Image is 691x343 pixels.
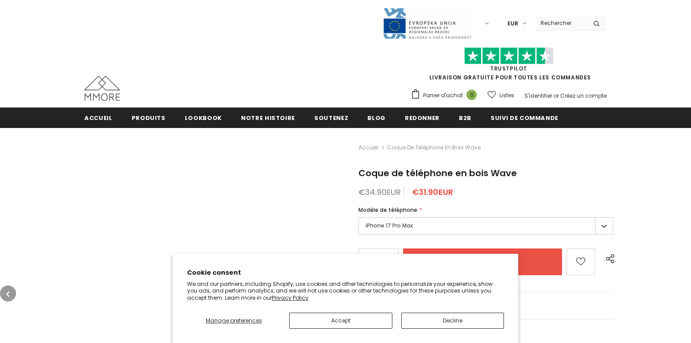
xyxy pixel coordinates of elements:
span: LIVRAISON GRATUITE POUR TOUTES LES COMMANDES [411,51,607,81]
a: Accueil [358,142,379,153]
a: Lookbook [185,107,222,128]
a: Listes [487,87,514,103]
span: Redonner [405,114,440,122]
a: Créez un compte [560,92,607,99]
span: €34.90EUR [358,186,401,198]
a: soutenez [314,107,348,128]
span: or [554,92,559,99]
a: TrustPilot [490,65,527,72]
a: Panier d'achat 0 [411,89,481,102]
img: Cas MMORE [84,76,120,101]
span: Listes [500,91,514,100]
span: Coque de téléphone en bois Wave [387,142,481,153]
a: Suivi de commande [491,107,558,128]
span: €31.90EUR [412,186,453,198]
h2: Cookie consent [187,268,504,277]
label: iPhone 17 Pro Max [358,217,613,235]
span: Panier d'achat [423,91,463,100]
img: Javni Razpis [383,7,472,40]
span: soutenez [314,114,348,122]
span: Coque de téléphone en bois Wave [358,167,517,179]
a: Privacy Policy [272,294,308,302]
span: Suivi de commande [491,114,558,122]
span: Lookbook [185,114,222,122]
button: Accept [289,313,392,329]
span: Modèle de téléphone [358,206,417,214]
a: Notre histoire [241,107,295,128]
span: Produits [132,114,166,122]
a: Redonner [405,107,440,128]
a: S'identifier [524,92,552,99]
img: Faites confiance aux étoiles pilotes [464,47,554,65]
button: Manage preferences [187,313,280,329]
a: Blog [367,107,386,128]
span: Accueil [84,114,112,122]
span: EUR [508,19,518,28]
span: Blog [367,114,386,122]
span: Manage preferences [206,317,262,324]
button: Decline [401,313,504,329]
span: 0 [466,90,477,100]
a: Produits [132,107,166,128]
input: Search Site [535,17,587,29]
a: Accueil [84,107,112,128]
a: B2B [459,107,471,128]
a: Javni Razpis [383,19,472,27]
p: We and our partners, including Shopify, use cookies and other technologies to personalize your ex... [187,281,504,302]
span: Notre histoire [241,114,295,122]
input: Add to cart [403,248,562,275]
span: B2B [459,114,471,122]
